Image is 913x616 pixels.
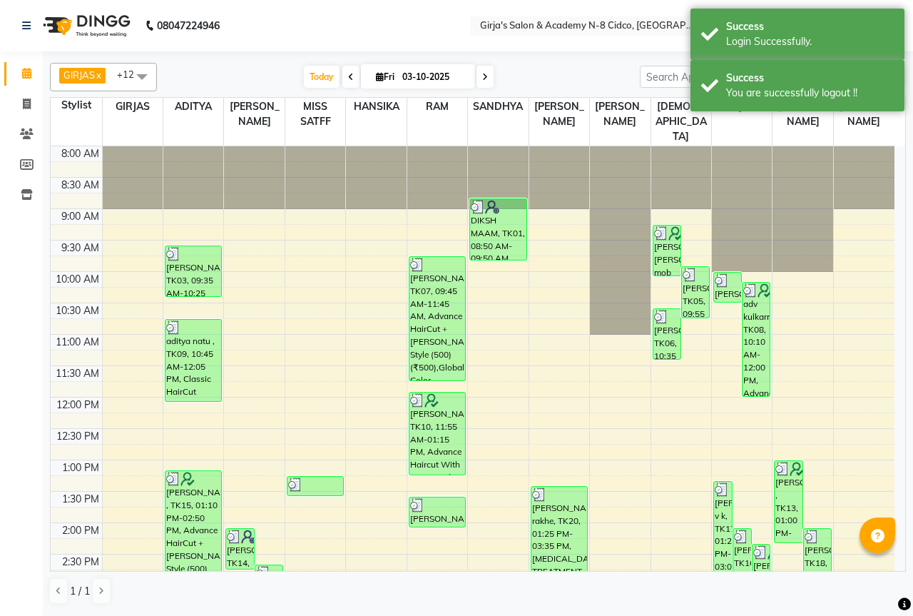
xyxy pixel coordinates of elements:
div: Login Successfully. [726,34,894,49]
span: +12 [117,69,145,80]
span: [PERSON_NAME] [590,98,650,131]
div: Success [726,19,894,34]
b: 08047224946 [157,6,220,46]
span: [DEMOGRAPHIC_DATA] [651,98,711,146]
input: Search Appointment [640,66,765,88]
span: MISS SATFF [285,98,345,131]
span: ADITYA [163,98,223,116]
div: 12:30 PM [53,429,102,444]
div: Success [726,71,894,86]
div: 8:30 AM [58,178,102,193]
div: 10:00 AM [53,272,102,287]
img: logo [36,6,134,46]
div: [PERSON_NAME], TK18, 02:05 PM-03:25 PM, Classic HairCut (wash +style )(250) (₹250),Global Color [... [804,529,831,610]
span: SANDHYA [468,98,528,116]
div: [PERSON_NAME] v k, TK17, 01:20 PM-03:00 PM, Advance Haircut With Senior Stylist (Wash + blowdry+S... [714,482,732,585]
div: You are successfully logout !! [726,86,894,101]
div: [PERSON_NAME], TK05, 09:55 AM-10:45 AM, Advance HairCut +[PERSON_NAME] Style (500) (₹500) [682,267,709,318]
div: [PERSON_NAME], TK07, 09:45 AM-11:45 AM, Advance HairCut +[PERSON_NAME] Style (500) (₹500),Global ... [409,257,465,380]
div: DIKSH MAAM, TK01, 08:50 AM-09:50 AM, RICA Full Hand (₹450),UNDER ARM (BIO) [DEMOGRAPHIC_DATA] (25... [470,199,526,260]
div: 11:00 AM [53,335,102,350]
span: Today [304,66,340,88]
div: [PERSON_NAME], TK16, 02:05 PM-02:55 PM, Advance HairCut +[PERSON_NAME] Style (500) (₹500) [733,529,751,579]
span: [PERSON_NAME] [834,98,894,131]
div: [PERSON_NAME], TK14, 02:05 PM-02:45 PM, BOY HAIRCUT STYLISH ([DEMOGRAPHIC_DATA]) (250) (₹250) [226,529,253,569]
div: adv kulkarni, TK08, 10:10 AM-12:00 PM, Advance Haircut (wash + style )+ [PERSON_NAME] trimming(45... [743,283,770,396]
div: 11:30 AM [53,366,102,381]
div: 1:30 PM [59,492,102,507]
div: Stylist [51,98,102,113]
div: [PERSON_NAME] , TK13, 01:00 PM-02:20 PM, Advance HairCut +[PERSON_NAME] Style (500) (₹500),D-TAN ... [775,461,802,542]
span: GIRJAS [63,69,95,81]
div: aditya natu , TK09, 10:45 AM-12:05 PM, Classic HairCut (wash +style )(250) (₹250),Global Color [M... [165,320,221,401]
span: [PERSON_NAME] [529,98,589,131]
div: [PERSON_NAME], TK06, 10:35 AM-11:25 AM, Advance HairCut +[PERSON_NAME] Style (500) (₹500) [653,309,680,359]
div: 1:00 PM [59,460,102,475]
div: [PERSON_NAME] , TK13, 02:20 PM-03:00 PM, BOY HAIRCUT STYLISH ([DEMOGRAPHIC_DATA]) (250) (₹250) [753,545,770,585]
div: [PERSON_NAME] , TK15, 01:10 PM-02:50 PM, Advance HairCut +[PERSON_NAME] Style (500) (₹500),BIOLUM... [165,471,221,574]
iframe: chat widget [853,559,899,602]
input: 2025-10-03 [398,66,469,88]
span: 1 / 1 [70,584,90,599]
div: 12:00 PM [53,398,102,413]
span: RAM [407,98,467,116]
div: [PERSON_NAME] SIR, TK12, 01:35 PM-02:05 PM, [PERSON_NAME] SHAPE AND STYLING (200) (₹200) [409,498,465,527]
div: [PERSON_NAME], TK04, 10:00 AM-10:30 AM, [PERSON_NAME] SHAPE AND STYLING (200) (₹200) [714,273,741,302]
div: [PERSON_NAME], TK11, 01:15 PM-01:35 PM, CLEAN SHAVE (150) (₹150) [287,477,343,495]
div: 2:30 PM [59,555,102,570]
div: 9:00 AM [58,209,102,224]
span: [PERSON_NAME] [772,98,832,131]
span: Fri [372,71,398,82]
div: 9:30 AM [58,241,102,256]
div: [PERSON_NAME] [PERSON_NAME] mob [PERSON_NAME] mob, TK02, 09:15 AM-10:05 AM, Advance HairCut +[PER... [653,226,680,276]
span: [PERSON_NAME] [224,98,284,131]
a: x [95,69,101,81]
div: 10:30 AM [53,303,102,318]
div: [PERSON_NAME], TK10, 11:55 AM-01:15 PM, Advance Haircut With Senior Stylist (Wash + blowdry+STYLE... [409,393,465,475]
div: 8:00 AM [58,146,102,161]
span: HANSIKA [346,98,406,116]
div: [PERSON_NAME], TK03, 09:35 AM-10:25 AM, Advance Haircut With Senior Stylist (Wash + blowdry+STYLE... [165,246,221,296]
div: 2:00 PM [59,523,102,538]
span: GIRJAS [103,98,163,116]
